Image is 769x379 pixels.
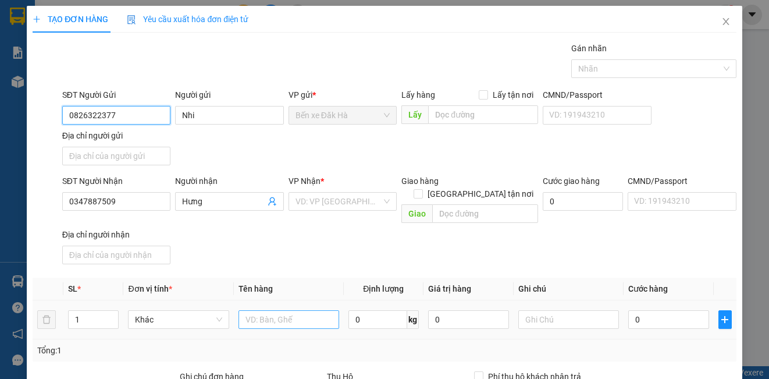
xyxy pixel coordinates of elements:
[289,88,397,101] div: VP gửi
[135,311,222,328] span: Khác
[127,15,248,24] span: Yêu cầu xuất hóa đơn điện tử
[571,44,607,53] label: Gán nhãn
[710,6,742,38] button: Close
[401,204,432,223] span: Giao
[37,344,298,357] div: Tổng: 1
[289,176,321,186] span: VP Nhận
[401,90,435,100] span: Lấy hàng
[33,15,41,23] span: plus
[401,176,439,186] span: Giao hàng
[37,310,56,329] button: delete
[62,175,170,187] div: SĐT Người Nhận
[428,105,538,124] input: Dọc đường
[175,175,283,187] div: Người nhận
[62,88,170,101] div: SĐT Người Gửi
[238,284,273,293] span: Tên hàng
[296,107,390,124] span: Bến xe Đăk Hà
[238,310,339,329] input: VD: Bàn, Ghế
[718,310,732,329] button: plus
[401,105,428,124] span: Lấy
[62,147,170,165] input: Địa chỉ của người gửi
[428,310,509,329] input: 0
[62,228,170,241] div: Địa chỉ người nhận
[488,88,538,101] span: Lấy tận nơi
[543,176,600,186] label: Cước giao hàng
[268,197,277,206] span: user-add
[127,15,136,24] img: icon
[407,310,419,329] span: kg
[432,204,538,223] input: Dọc đường
[62,246,170,264] input: Địa chỉ của người nhận
[628,284,668,293] span: Cước hàng
[423,187,538,200] span: [GEOGRAPHIC_DATA] tận nơi
[175,88,283,101] div: Người gửi
[428,284,471,293] span: Giá trị hàng
[514,278,624,300] th: Ghi chú
[719,315,731,324] span: plus
[518,310,619,329] input: Ghi Chú
[62,129,170,142] div: Địa chỉ người gửi
[543,88,651,101] div: CMND/Passport
[68,284,77,293] span: SL
[363,284,404,293] span: Định lượng
[628,175,736,187] div: CMND/Passport
[33,15,108,24] span: TẠO ĐƠN HÀNG
[128,284,172,293] span: Đơn vị tính
[721,17,731,26] span: close
[543,192,623,211] input: Cước giao hàng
